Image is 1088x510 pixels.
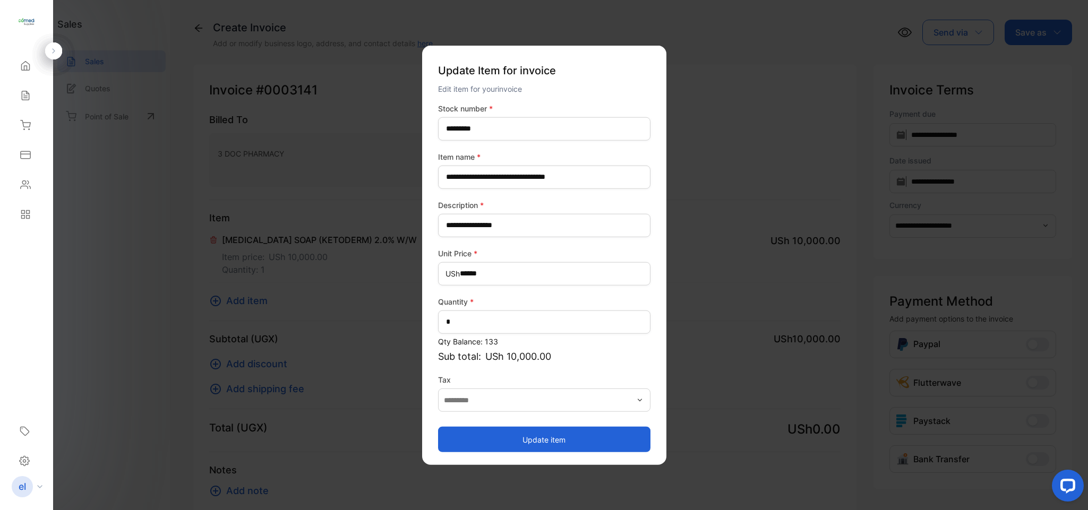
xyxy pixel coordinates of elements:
[438,247,650,258] label: Unit Price
[19,14,35,30] img: logo
[1043,465,1088,510] iframe: LiveChat chat widget
[438,374,650,385] label: Tax
[438,296,650,307] label: Quantity
[19,480,26,494] p: el
[438,349,650,363] p: Sub total:
[438,427,650,452] button: Update item
[438,199,650,210] label: Description
[446,268,460,279] span: USh
[438,84,522,93] span: Edit item for your invoice
[438,151,650,162] label: Item name
[438,58,650,82] p: Update Item for invoice
[438,335,650,347] p: Qty Balance: 133
[438,102,650,114] label: Stock number
[485,349,551,363] span: USh 10,000.00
